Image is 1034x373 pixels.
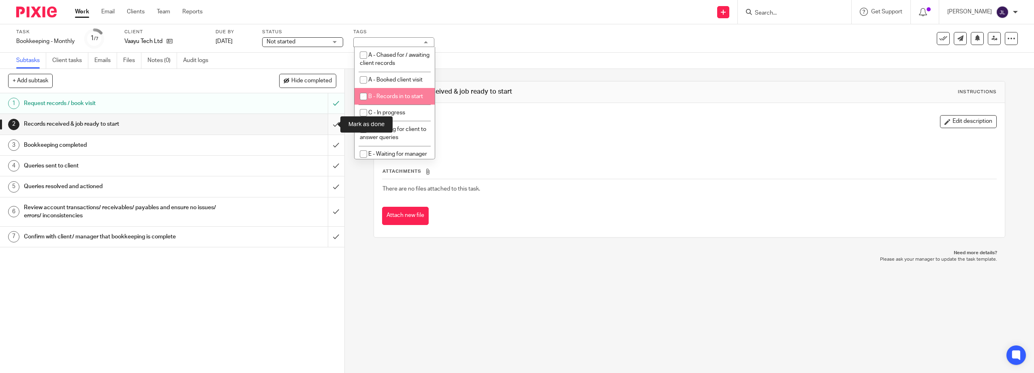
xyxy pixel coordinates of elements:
h1: Request records / book visit [24,97,221,109]
div: 3 [8,139,19,151]
div: 6 [8,206,19,217]
button: Attach new file [382,207,429,225]
a: Files [123,53,141,69]
span: There are no files attached to this task. [382,186,480,192]
div: Bookkeeping - Monthly [16,37,75,45]
input: Search [754,10,827,17]
a: Email [101,8,115,16]
span: [DATE] [216,39,233,44]
span: B - Records in to start [368,94,423,99]
label: Tags [353,29,434,35]
h1: Records received & job ready to start [24,118,221,130]
label: Due by [216,29,252,35]
div: 5 [8,181,19,193]
span: Attachments [382,169,421,174]
div: 1 [8,98,19,109]
span: E - Waiting for manager review/approval [360,151,427,165]
p: Vaayu Tech Ltd [124,37,162,45]
button: Edit description [940,115,997,128]
img: svg%3E [996,6,1009,19]
span: Not started [267,39,295,45]
label: Task [16,29,75,35]
a: Subtasks [16,53,46,69]
p: [PERSON_NAME] [947,8,992,16]
a: Notes (0) [147,53,177,69]
a: Reports [182,8,203,16]
span: Get Support [871,9,902,15]
span: A - Chased for / awaiting client records [360,52,429,66]
a: Work [75,8,89,16]
button: Hide completed [279,74,336,88]
h1: Records received & job ready to start [399,88,707,96]
h1: Confirm with client/ manager that bookkeeping is complete [24,231,221,243]
div: 4 [8,160,19,171]
div: 1 [90,34,98,43]
p: Need more details? [382,250,998,256]
label: Client [124,29,205,35]
small: /7 [94,36,98,41]
button: + Add subtask [8,74,53,88]
p: Please ask your manager to update the task template. [382,256,998,263]
span: Hide completed [291,78,332,84]
a: Emails [94,53,117,69]
label: Status [262,29,343,35]
h1: Bookkeeping completed [24,139,221,151]
div: 2 [8,119,19,130]
span: D - Waiting for client to answer queries [360,126,426,141]
h1: Queries sent to client [24,160,221,172]
a: Team [157,8,170,16]
h1: Queries resolved and actioned [24,180,221,193]
a: Clients [127,8,145,16]
a: Client tasks [52,53,88,69]
img: Pixie [16,6,57,17]
span: C - In progress [368,110,405,116]
h1: Review account transactions/ receivables/ payables and ensure no issues/ errors/ inconsistencies [24,202,221,222]
div: 7 [8,231,19,242]
span: A - Booked client visit [368,77,423,83]
a: Audit logs [183,53,214,69]
div: Instructions [958,89,997,95]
